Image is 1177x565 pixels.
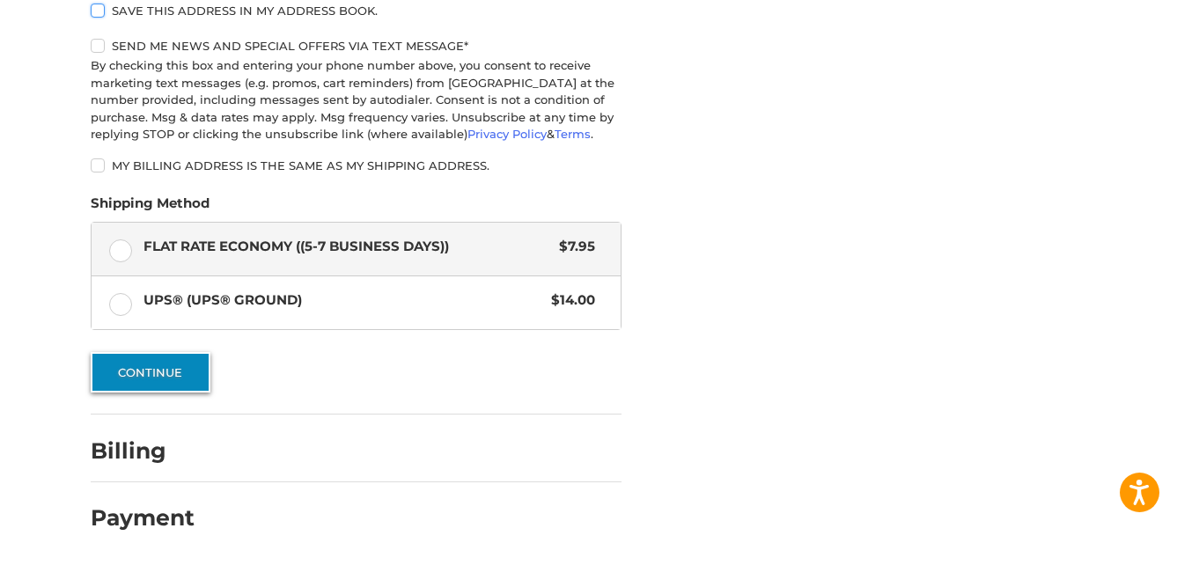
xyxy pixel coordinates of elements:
[91,158,622,172] label: My billing address is the same as my shipping address.
[542,290,595,311] span: $14.00
[143,237,551,257] span: Flat Rate Economy ((5-7 Business Days))
[143,290,543,311] span: UPS® (UPS® Ground)
[555,127,591,141] a: Terms
[1032,517,1177,565] iframe: Google Customer Reviews
[91,194,210,222] legend: Shipping Method
[91,4,622,18] label: Save this address in my address book.
[550,237,595,257] span: $7.95
[467,127,547,141] a: Privacy Policy
[91,504,195,532] h2: Payment
[91,39,622,53] label: Send me news and special offers via text message*
[91,57,622,143] div: By checking this box and entering your phone number above, you consent to receive marketing text ...
[91,437,194,465] h2: Billing
[91,352,210,393] button: Continue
